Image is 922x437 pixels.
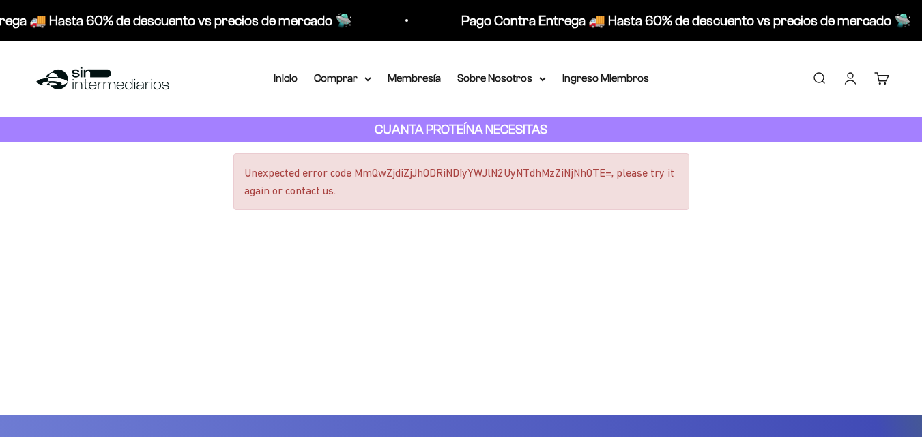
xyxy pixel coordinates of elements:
[375,122,547,136] strong: CUANTA PROTEÍNA NECESITAS
[457,70,546,87] summary: Sobre Nosotros
[388,72,441,84] a: Membresía
[274,72,298,84] a: Inicio
[233,153,689,210] div: Unexpected error code MmQwZjdiZjJhODRiNDIyYWJlN2UyNTdhMzZiNjNhOTE=, please try it again or contac...
[314,70,371,87] summary: Comprar
[461,10,911,31] p: Pago Contra Entrega 🚚 Hasta 60% de descuento vs precios de mercado 🛸
[562,72,649,84] a: Ingreso Miembros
